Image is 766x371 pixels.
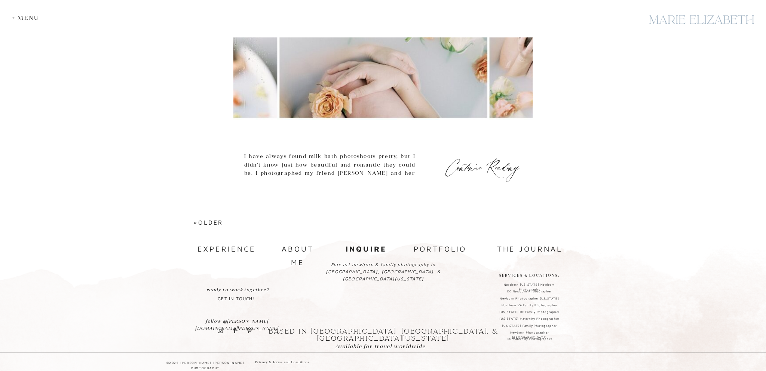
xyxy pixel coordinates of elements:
[273,242,322,255] a: about me
[494,310,564,315] a: [US_STATE] DC Family Photographer
[214,286,258,304] a: get in touch!
[326,262,441,282] i: Fine art newborn & family photography in [GEOGRAPHIC_DATA], [GEOGRAPHIC_DATA], & [GEOGRAPHIC_DATA...
[255,360,317,367] a: Privacy & Terms and Conditions
[494,296,564,302] a: Newborn Photographer [US_STATE]
[194,219,223,226] a: «Older
[494,330,564,336] a: Newborn Photographer [GEOGRAPHIC_DATA]
[498,272,560,279] h2: Services & locations:
[197,242,254,256] a: experience
[335,342,431,349] p: Available for travel worldwide
[196,286,279,294] a: ready to work together?
[494,289,564,295] a: DC Newborn Photographer
[244,152,415,211] p: I have always found milk bath photoshoots pretty, but I didn’t know just how beautiful and romant...
[195,317,279,325] p: follow @[PERSON_NAME][DOMAIN_NAME][PERSON_NAME]
[494,323,564,329] a: [US_STATE] Family Photographer
[443,160,522,170] a: Continue Reading
[156,360,254,367] p: ©2025 [PERSON_NAME] [PERSON_NAME] Photography
[346,244,387,253] b: inquire
[495,337,565,342] a: DC Maternity Photographer
[12,14,43,21] div: + Menu
[412,242,468,256] a: portfolio
[343,242,389,255] a: inquire
[490,242,569,255] a: the journal
[254,328,512,338] p: Based in [GEOGRAPHIC_DATA], [GEOGRAPHIC_DATA], & [GEOGRAPHIC_DATA][US_STATE]
[494,282,564,288] a: Northern [US_STATE] Newborn Photography
[494,303,564,308] a: Northern VA Family Photographer
[494,316,564,322] a: [US_STATE] Maternity Photographer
